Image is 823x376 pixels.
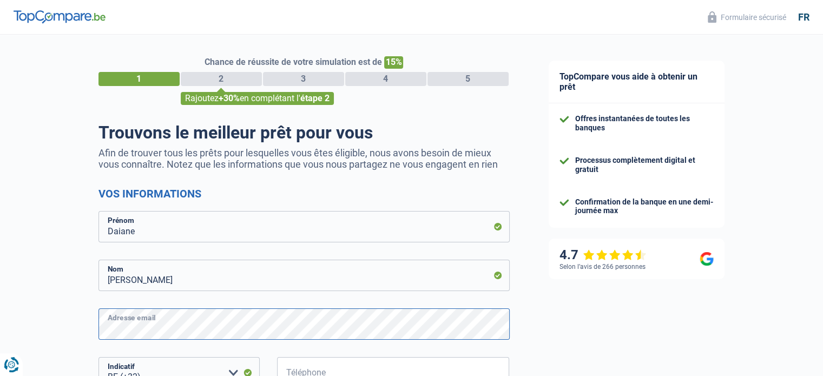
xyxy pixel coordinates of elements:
div: 1 [98,72,180,86]
div: 3 [263,72,344,86]
h2: Vos informations [98,187,510,200]
img: TopCompare Logo [14,10,106,23]
div: 4.7 [559,247,647,263]
span: +30% [219,93,240,103]
div: 5 [427,72,509,86]
div: 2 [181,72,262,86]
div: Offres instantanées de toutes les banques [575,114,714,133]
div: TopCompare vous aide à obtenir un prêt [549,61,725,103]
p: Afin de trouver tous les prêts pour lesquelles vous êtes éligible, nous avons besoin de mieux vou... [98,147,510,170]
span: 15% [384,56,403,69]
div: Rajoutez en complétant l' [181,92,334,105]
div: Selon l’avis de 266 personnes [559,263,646,271]
div: Confirmation de la banque en une demi-journée max [575,197,714,216]
h1: Trouvons le meilleur prêt pour vous [98,122,510,143]
span: Chance de réussite de votre simulation est de [205,57,382,67]
span: étape 2 [300,93,330,103]
button: Formulaire sécurisé [701,8,793,26]
div: Processus complètement digital et gratuit [575,156,714,174]
div: 4 [345,72,426,86]
div: fr [798,11,809,23]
